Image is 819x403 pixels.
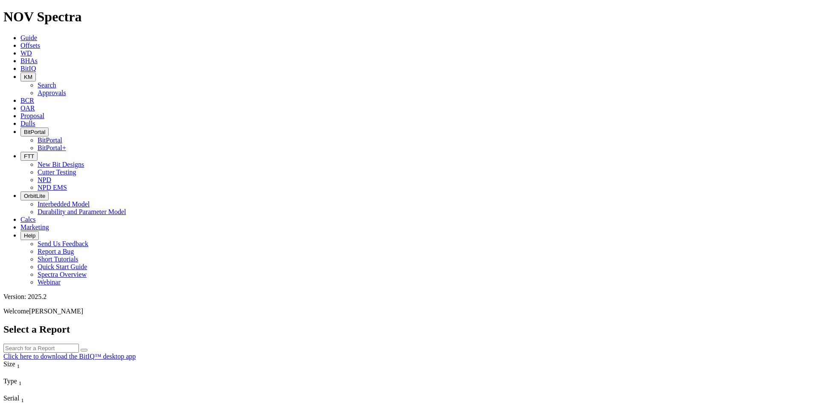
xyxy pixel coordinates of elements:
[3,344,79,353] input: Search for a Report
[38,161,84,168] a: New Bit Designs
[17,363,20,369] sub: 1
[38,81,56,89] a: Search
[3,377,82,394] div: Sort None
[20,223,49,231] a: Marketing
[19,380,22,386] sub: 1
[20,112,44,119] a: Proposal
[20,49,32,57] a: WD
[20,104,35,112] a: OAR
[3,9,816,25] h1: NOV Spectra
[3,360,15,368] span: Size
[38,255,78,263] a: Short Tutorials
[3,394,19,402] span: Serial
[38,278,61,286] a: Webinar
[3,377,17,385] span: Type
[38,184,67,191] a: NPD EMS
[17,360,20,368] span: Sort None
[3,370,82,377] div: Column Menu
[3,360,82,370] div: Size Sort None
[38,208,126,215] a: Durability and Parameter Model
[38,136,62,144] a: BitPortal
[38,263,87,270] a: Quick Start Guide
[3,387,82,394] div: Column Menu
[3,377,82,387] div: Type Sort None
[20,120,35,127] a: Dulls
[21,394,24,402] span: Sort None
[20,42,40,49] a: Offsets
[20,128,49,136] button: BitPortal
[38,89,66,96] a: Approvals
[38,168,76,176] a: Cutter Testing
[20,97,34,104] a: BCR
[3,293,816,301] div: Version: 2025.2
[38,271,87,278] a: Spectra Overview
[20,65,36,72] a: BitIQ
[20,191,49,200] button: OrbitLite
[38,200,90,208] a: Interbedded Model
[3,360,82,377] div: Sort None
[24,129,45,135] span: BitPortal
[3,353,136,360] a: Click here to download the BitIQ™ desktop app
[29,307,83,315] span: [PERSON_NAME]
[20,231,39,240] button: Help
[20,152,38,161] button: FTT
[38,176,51,183] a: NPD
[24,153,34,159] span: FTT
[20,216,36,223] a: Calcs
[19,377,22,385] span: Sort None
[38,240,88,247] a: Send Us Feedback
[38,248,74,255] a: Report a Bug
[24,74,32,80] span: KM
[24,193,45,199] span: OrbitLite
[3,324,816,335] h2: Select a Report
[20,34,37,41] a: Guide
[24,232,35,239] span: Help
[20,57,38,64] a: BHAs
[38,144,66,151] a: BitPortal+
[20,72,36,81] button: KM
[3,307,816,315] p: Welcome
